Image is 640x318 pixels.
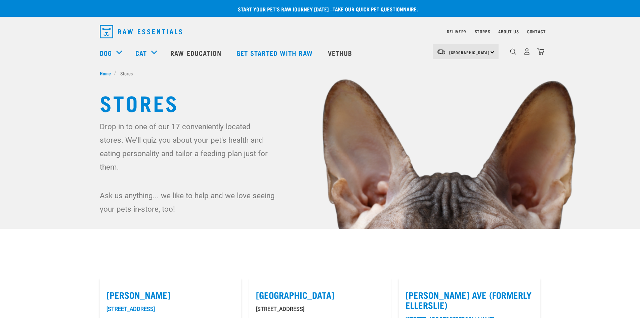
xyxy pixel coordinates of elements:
p: Ask us anything... we like to help and we love seeing your pets in-store, too! [100,189,276,216]
img: user.png [523,48,530,55]
a: Delivery [447,30,466,33]
a: Contact [527,30,546,33]
a: Dog [100,48,112,58]
label: [PERSON_NAME] Ave (Formerly Ellerslie) [406,290,534,310]
nav: breadcrumbs [100,70,541,77]
a: [STREET_ADDRESS] [106,306,155,312]
nav: dropdown navigation [94,22,546,41]
a: take our quick pet questionnaire. [333,7,418,10]
a: Stores [475,30,490,33]
a: Vethub [321,39,361,66]
a: About Us [498,30,519,33]
label: [GEOGRAPHIC_DATA] [256,290,384,300]
a: Cat [135,48,147,58]
a: Home [100,70,115,77]
a: Raw Education [164,39,229,66]
img: Raw Essentials Logo [100,25,182,38]
p: Drop in to one of our 17 conveniently located stores. We'll quiz you about your pet's health and ... [100,120,276,174]
img: home-icon-1@2x.png [510,48,516,55]
h1: Stores [100,90,541,114]
span: Home [100,70,111,77]
img: van-moving.png [437,49,446,55]
span: [GEOGRAPHIC_DATA] [449,51,490,54]
p: [STREET_ADDRESS] [256,305,384,313]
a: Get started with Raw [230,39,321,66]
label: [PERSON_NAME] [106,290,234,300]
img: home-icon@2x.png [537,48,544,55]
